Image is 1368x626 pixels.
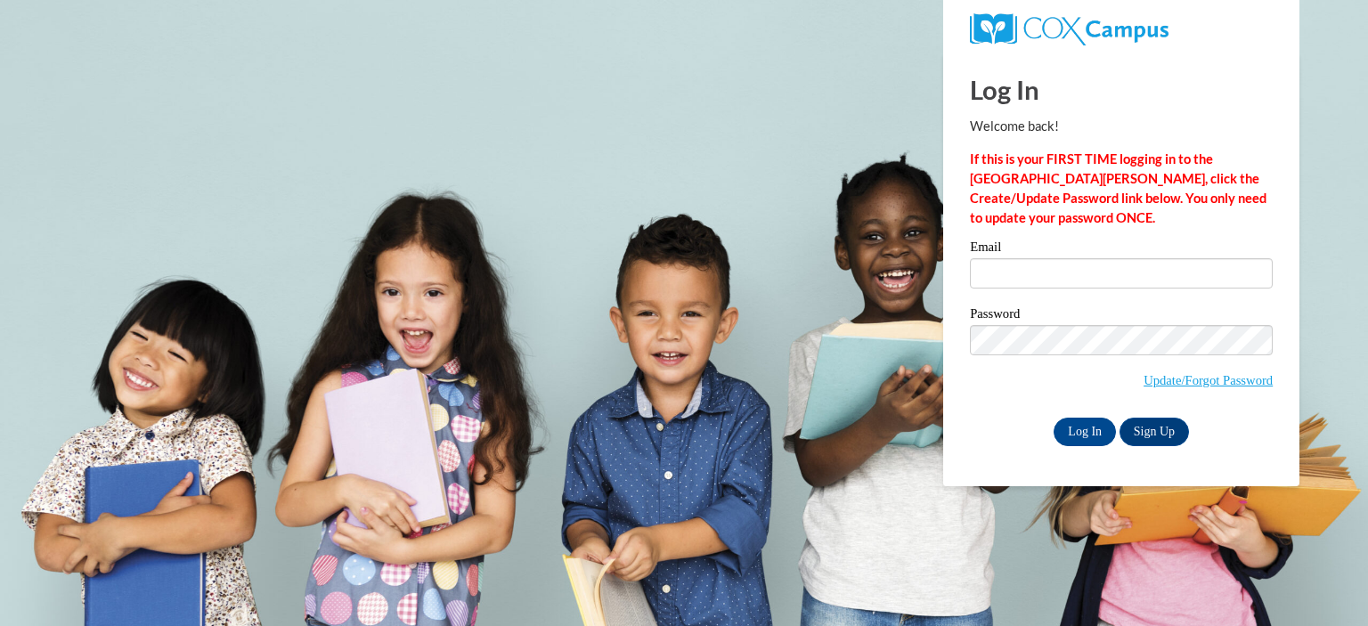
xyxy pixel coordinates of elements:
[970,20,1168,36] a: COX Campus
[970,307,1273,325] label: Password
[970,71,1273,108] h1: Log In
[1120,418,1189,446] a: Sign Up
[970,151,1266,225] strong: If this is your FIRST TIME logging in to the [GEOGRAPHIC_DATA][PERSON_NAME], click the Create/Upd...
[1054,418,1116,446] input: Log In
[1144,373,1273,387] a: Update/Forgot Password
[970,13,1168,45] img: COX Campus
[970,240,1273,258] label: Email
[970,117,1273,136] p: Welcome back!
